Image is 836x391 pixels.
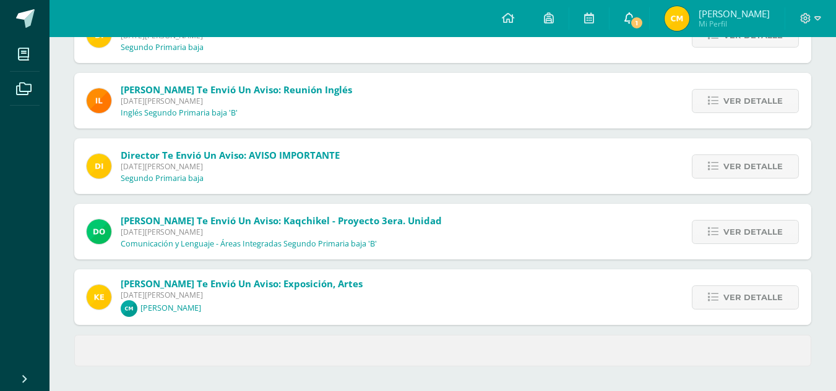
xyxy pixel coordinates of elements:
[723,286,783,309] span: Ver detalle
[723,90,783,112] span: Ver detalle
[121,43,204,53] p: Segundo Primaria baja
[121,214,442,227] span: [PERSON_NAME] te envió un aviso: Kaqchikel - Proyecto 3era. Unidad
[121,161,340,172] span: [DATE][PERSON_NAME]
[723,155,783,178] span: Ver detalle
[665,6,689,31] img: 3539216fffea41f153926d05c68914f5.png
[699,7,770,20] span: [PERSON_NAME]
[87,88,111,113] img: 785835cc8cfd11edd36497af7e27ab71.png
[87,219,111,244] img: 6375f47eecb036952adb186a7dbdb664.png
[121,149,340,161] span: Director te envió un aviso: AVISO IMPORTANTE
[121,277,363,290] span: [PERSON_NAME] te envió un aviso: Exposición, artes
[121,96,352,106] span: [DATE][PERSON_NAME]
[140,303,201,313] p: [PERSON_NAME]
[121,227,442,237] span: [DATE][PERSON_NAME]
[629,16,643,30] span: 1
[121,239,377,249] p: Comunicación y Lenguaje - Áreas Integradas Segundo Primaria baja 'B'
[121,83,352,96] span: [PERSON_NAME] te envió un aviso: Reunión Inglés
[723,221,783,243] span: Ver detalle
[121,108,238,118] p: Inglés Segundo Primaria baja 'B'
[121,174,204,183] p: Segundo Primaria baja
[87,154,111,179] img: f0b35651ae50ff9c693c4cbd3f40c4bb.png
[87,285,111,309] img: 799bb6bbef0047e33078b76fbebe04e0.png
[121,290,363,300] span: [DATE][PERSON_NAME]
[699,19,770,29] span: Mi Perfil
[121,300,137,317] img: 5e5d6490dce50ab838708e226bdbd5c8.png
